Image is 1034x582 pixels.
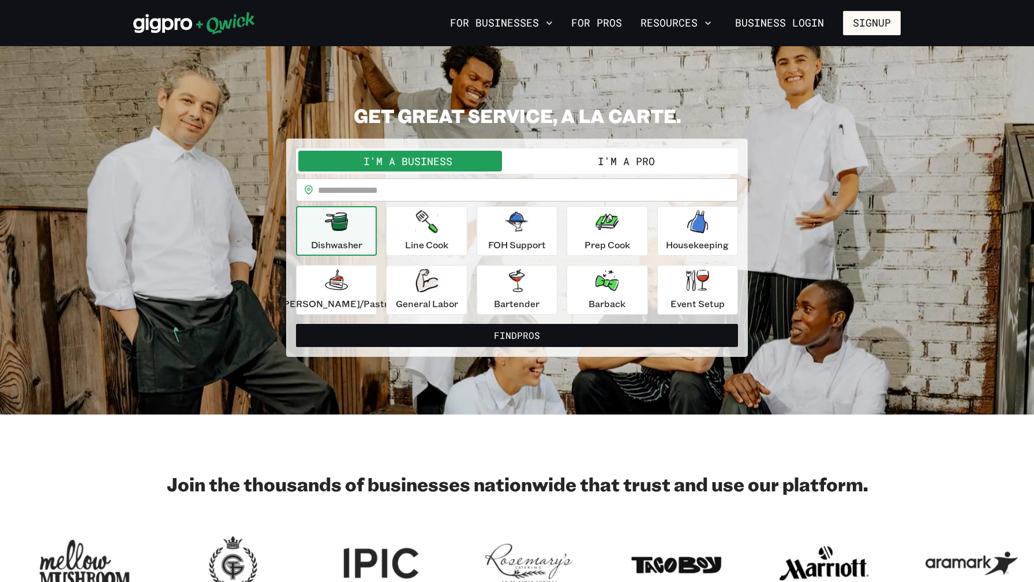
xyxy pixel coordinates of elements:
button: Dishwasher [296,206,377,256]
p: Barback [589,297,625,311]
button: For Businesses [445,13,557,33]
p: Line Cook [405,238,448,252]
button: FOH Support [477,206,557,256]
button: [PERSON_NAME]/Pastry [296,265,377,315]
button: Resources [636,13,716,33]
button: Line Cook [386,206,467,256]
button: Signup [843,11,901,35]
p: Event Setup [670,297,725,311]
p: Prep Cook [585,238,630,252]
a: Business Login [725,11,834,35]
button: I'm a Business [298,151,517,171]
button: I'm a Pro [517,151,736,171]
button: Bartender [477,265,557,315]
button: FindPros [296,324,738,347]
p: Dishwasher [311,238,362,252]
a: For Pros [567,13,627,33]
p: Bartender [494,297,540,311]
button: General Labor [386,265,467,315]
p: [PERSON_NAME]/Pastry [280,297,393,311]
h2: GET GREAT SERVICE, A LA CARTE. [286,104,748,127]
button: Housekeeping [657,206,738,256]
p: FOH Support [488,238,546,252]
button: Prep Cook [567,206,647,256]
button: Event Setup [657,265,738,315]
button: Barback [567,265,647,315]
h2: Join the thousands of businesses nationwide that trust and use our platform. [133,472,901,495]
p: Housekeeping [666,238,729,252]
p: General Labor [396,297,458,311]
